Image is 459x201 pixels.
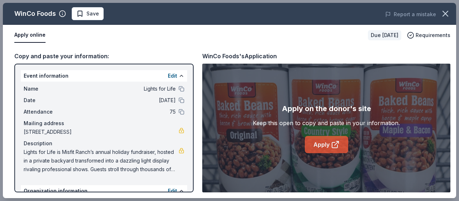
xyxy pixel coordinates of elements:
div: Event information [21,70,187,82]
span: Lights for Life [72,84,176,93]
div: Description [24,139,184,148]
span: Save [86,9,99,18]
div: Mailing address [24,119,184,128]
button: Requirements [407,31,450,40]
div: Organization information [21,185,187,197]
div: WinCo Foods's Application [202,51,277,61]
button: Report a mistake [385,10,436,19]
button: Edit [168,187,177,195]
div: Copy and paste your information: [14,51,194,61]
span: [DATE] [72,96,176,105]
span: 75 [72,108,176,116]
span: Lights for Life is Misfit Ranch’s annual holiday fundraiser, hosted in a private backyard transfo... [24,148,179,174]
button: Apply online [14,28,46,43]
span: Name [24,84,72,93]
div: Due [DATE] [368,30,401,40]
div: WinCo Foods [14,8,56,19]
div: Keep this open to copy and paste in your information. [253,119,400,127]
span: [STREET_ADDRESS] [24,128,179,136]
a: Apply [305,136,348,153]
span: Requirements [416,31,450,40]
span: Attendance [24,108,72,116]
button: Save [72,7,104,20]
span: Date [24,96,72,105]
button: Edit [168,72,177,80]
div: Apply on the donor's site [282,103,371,114]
